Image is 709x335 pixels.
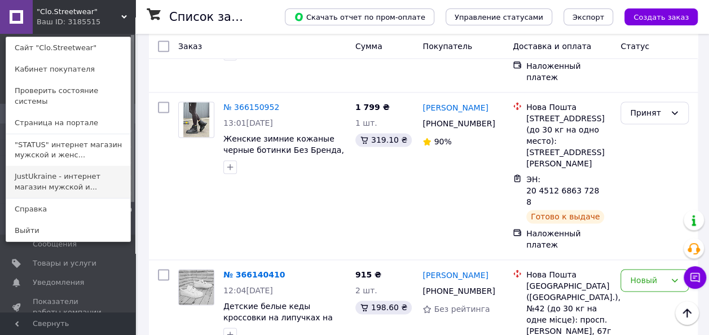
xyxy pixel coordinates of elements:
button: Создать заказ [624,8,698,25]
span: 12:04[DATE] [223,286,273,295]
span: Заказ [178,42,202,51]
span: Покупатель [422,42,472,51]
button: Скачать отчет по пром-оплате [285,8,434,25]
button: Управление статусами [446,8,552,25]
div: Наложенный платеж [526,228,611,250]
a: Женские зимние кожаные черные ботинки Без Бренда, зимние классические повседневные ботинки для де... [223,134,344,200]
h1: Список заказов [169,10,266,24]
div: Нова Пошта [526,102,611,113]
a: № 366140410 [223,270,285,279]
div: Наложенный платеж [526,60,611,83]
span: 1 шт. [355,118,377,127]
span: Сумма [355,42,382,51]
img: Фото товару [179,270,214,305]
a: Справка [6,199,130,220]
a: JustUkraine - интернет магазин мужской и... [6,166,130,197]
a: [PERSON_NAME] [422,102,488,113]
a: Сайт "Clo.Streetwear" [6,37,130,59]
span: 13:01[DATE] [223,118,273,127]
a: Выйти [6,220,130,241]
a: Кабинет покупателя [6,59,130,80]
span: Скачать отчет по пром-оплате [294,12,425,22]
a: Страница на портале [6,112,130,134]
div: [PHONE_NUMBER] [420,283,495,299]
div: 319.10 ₴ [355,133,412,147]
span: 2 шт. [355,286,377,295]
div: [STREET_ADDRESS] (до 30 кг на одно место): [STREET_ADDRESS][PERSON_NAME] [526,113,611,169]
span: Статус [620,42,649,51]
span: Доставка и оплата [513,42,591,51]
button: Наверх [675,301,699,325]
a: Проверить состояние системы [6,80,130,112]
span: 90% [434,137,451,146]
div: Принят [630,107,666,119]
span: 915 ₴ [355,270,381,279]
a: Создать заказ [613,12,698,21]
div: Нова Пошта [526,269,611,280]
span: Сообщения [33,239,77,249]
a: Фото товару [178,102,214,138]
span: ЭН: 20 4512 6863 7288 [526,175,599,206]
div: [PHONE_NUMBER] [420,116,495,131]
span: Без рейтинга [434,305,490,314]
span: Уведомления [33,277,84,288]
div: Новый [630,274,666,286]
img: Фото товару [183,102,210,137]
span: Экспорт [573,13,604,21]
span: Показатели работы компании [33,297,104,317]
button: Экспорт [563,8,613,25]
a: Фото товару [178,269,214,305]
a: № 366150952 [223,103,279,112]
span: Управление статусами [455,13,543,21]
div: Готово к выдаче [526,210,604,223]
a: "STATUS" интернет магазин мужской и женс... [6,134,130,166]
span: "Clo.Streetwear" [37,7,121,17]
div: 198.60 ₴ [355,301,412,314]
span: Товары и услуги [33,258,96,268]
span: 1 799 ₴ [355,103,390,112]
div: Ваш ID: 3185515 [37,17,84,27]
a: Детские белые кеды кроссовки на липучках на девочку [223,302,333,333]
button: Чат с покупателем [684,266,706,289]
a: [PERSON_NAME] [422,270,488,281]
span: Создать заказ [633,13,689,21]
